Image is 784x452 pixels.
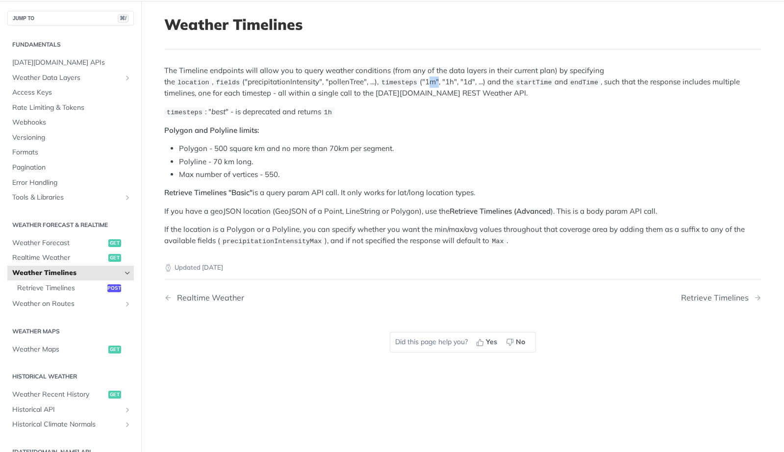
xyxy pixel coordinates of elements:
[12,299,121,309] span: Weather on Routes
[12,148,131,157] span: Formats
[570,79,598,86] span: endTime
[108,239,121,247] span: get
[7,190,134,205] a: Tools & LibrariesShow subpages for Tools & Libraries
[164,126,259,135] strong: Polygon and Polyline limits:
[12,281,134,296] a: Retrieve Timelinespost
[12,405,121,415] span: Historical API
[7,221,134,229] h2: Weather Forecast & realtime
[12,345,106,354] span: Weather Maps
[12,238,106,248] span: Weather Forecast
[516,79,552,86] span: startTime
[179,169,761,180] li: Max number of vertices - 550.
[108,346,121,353] span: get
[7,342,134,357] a: Weather Mapsget
[7,71,134,85] a: Weather Data LayersShow subpages for Weather Data Layers
[7,402,134,417] a: Historical APIShow subpages for Historical API
[124,269,131,277] button: Hide subpages for Weather Timelines
[12,163,131,173] span: Pagination
[124,300,131,308] button: Show subpages for Weather on Routes
[7,236,134,251] a: Weather Forecastget
[7,266,134,280] a: Weather TimelinesHide subpages for Weather Timelines
[216,79,240,86] span: fields
[7,251,134,265] a: Realtime Weatherget
[7,417,134,432] a: Historical Climate NormalsShow subpages for Historical Climate Normals
[516,337,525,347] span: No
[12,133,131,143] span: Versioning
[108,391,121,399] span: get
[12,73,121,83] span: Weather Data Layers
[118,14,128,23] span: ⌘/
[7,387,134,402] a: Weather Recent Historyget
[492,238,504,245] span: Max
[17,283,105,293] span: Retrieve Timelines
[164,65,761,99] p: The Timeline endpoints will allow you to query weather conditions (from any of the data layers in...
[124,74,131,82] button: Show subpages for Weather Data Layers
[164,206,761,217] p: If you have a geoJSON location (GeoJSON of a Point, LineString or Polygon), use the ). This is a ...
[390,332,536,352] div: Did this page help you?
[7,40,134,49] h2: Fundamentals
[681,293,761,302] a: Next Page: Retrieve Timelines
[124,421,131,428] button: Show subpages for Historical Climate Normals
[7,145,134,160] a: Formats
[164,283,761,312] nav: Pagination Controls
[12,193,121,202] span: Tools & Libraries
[107,284,121,292] span: post
[7,297,134,311] a: Weather on RoutesShow subpages for Weather on Routes
[7,115,134,130] a: Webhooks
[7,85,134,100] a: Access Keys
[164,224,761,247] p: If the location is a Polygon or a Polyline, you can specify whether you want the min/max/avg valu...
[486,337,497,347] span: Yes
[164,187,761,199] p: is a query param API call. It only works for lat/long location types.
[223,238,322,245] span: precipitationIntensityMax
[167,109,202,116] span: timesteps
[7,372,134,381] h2: Historical Weather
[108,254,121,262] span: get
[164,106,761,118] p: : " " - is deprecated and returns
[12,88,131,98] span: Access Keys
[12,103,131,113] span: Rate Limiting & Tokens
[7,100,134,115] a: Rate Limiting & Tokens
[7,130,134,145] a: Versioning
[164,293,420,302] a: Previous Page: Realtime Weather
[179,156,761,168] li: Polyline - 70 km long.
[12,178,131,188] span: Error Handling
[179,143,761,154] li: Polygon - 500 square km and no more than 70km per segment.
[7,160,134,175] a: Pagination
[164,188,253,197] strong: Retrieve Timelines "Basic"
[177,79,209,86] span: location
[503,335,531,350] button: No
[164,16,761,33] h1: Weather Timelines
[450,206,551,216] strong: Retrieve Timelines (Advanced
[7,176,134,190] a: Error Handling
[124,406,131,414] button: Show subpages for Historical API
[12,58,131,68] span: [DATE][DOMAIN_NAME] APIs
[7,327,134,336] h2: Weather Maps
[12,253,106,263] span: Realtime Weather
[12,420,121,429] span: Historical Climate Normals
[681,293,754,302] div: Retrieve Timelines
[7,11,134,25] button: JUMP TO⌘/
[12,118,131,127] span: Webhooks
[473,335,503,350] button: Yes
[211,107,226,116] em: best
[124,194,131,201] button: Show subpages for Tools & Libraries
[12,390,106,400] span: Weather Recent History
[172,293,244,302] div: Realtime Weather
[7,55,134,70] a: [DATE][DOMAIN_NAME] APIs
[381,79,417,86] span: timesteps
[164,263,761,273] p: Updated [DATE]
[12,268,121,278] span: Weather Timelines
[324,109,332,116] span: 1h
